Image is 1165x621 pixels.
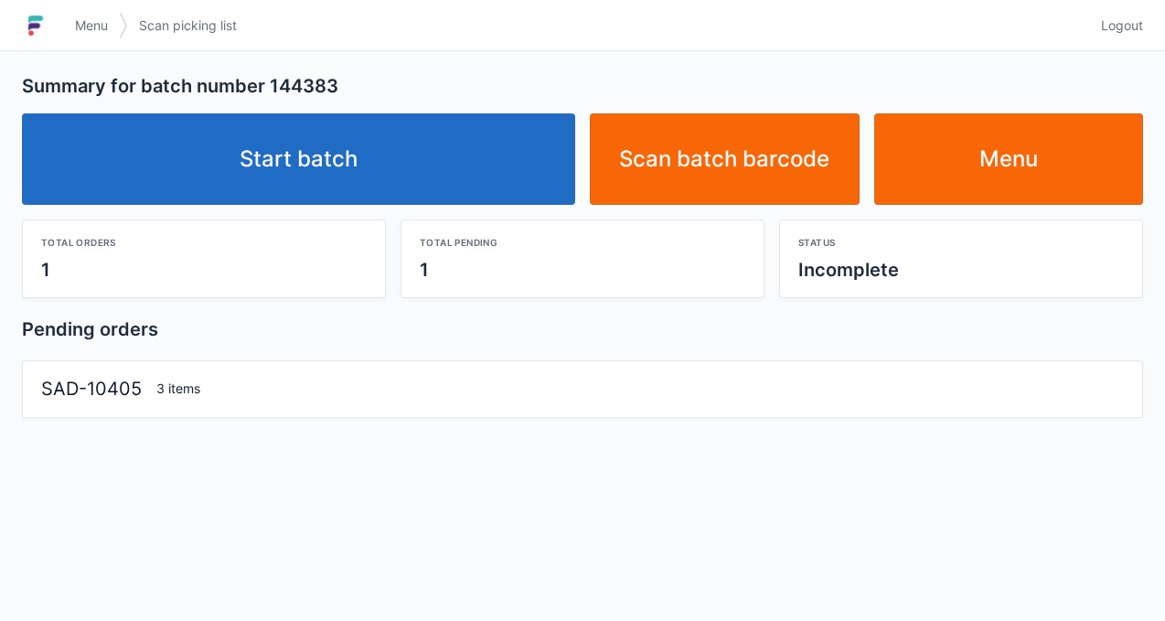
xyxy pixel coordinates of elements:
[41,235,367,250] div: Total orders
[128,9,248,42] a: Scan picking list
[22,73,1143,99] h2: Summary for batch number 144383
[41,257,367,283] div: 1
[22,316,1143,342] h2: Pending orders
[64,9,119,42] a: Menu
[420,257,745,283] div: 1
[119,4,128,48] img: svg>
[1090,9,1143,42] a: Logout
[798,235,1124,250] div: Status
[590,113,860,205] a: Scan batch barcode
[22,113,575,205] a: Start batch
[75,16,108,35] span: Menu
[34,376,149,402] div: SAD-10405
[149,380,1131,398] div: 3 items
[139,16,237,35] span: Scan picking list
[420,235,745,250] div: Total pending
[874,113,1144,205] a: Menu
[798,257,1124,283] div: Incomplete
[1101,16,1143,35] span: Logout
[22,11,49,40] img: logo-small.jpg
